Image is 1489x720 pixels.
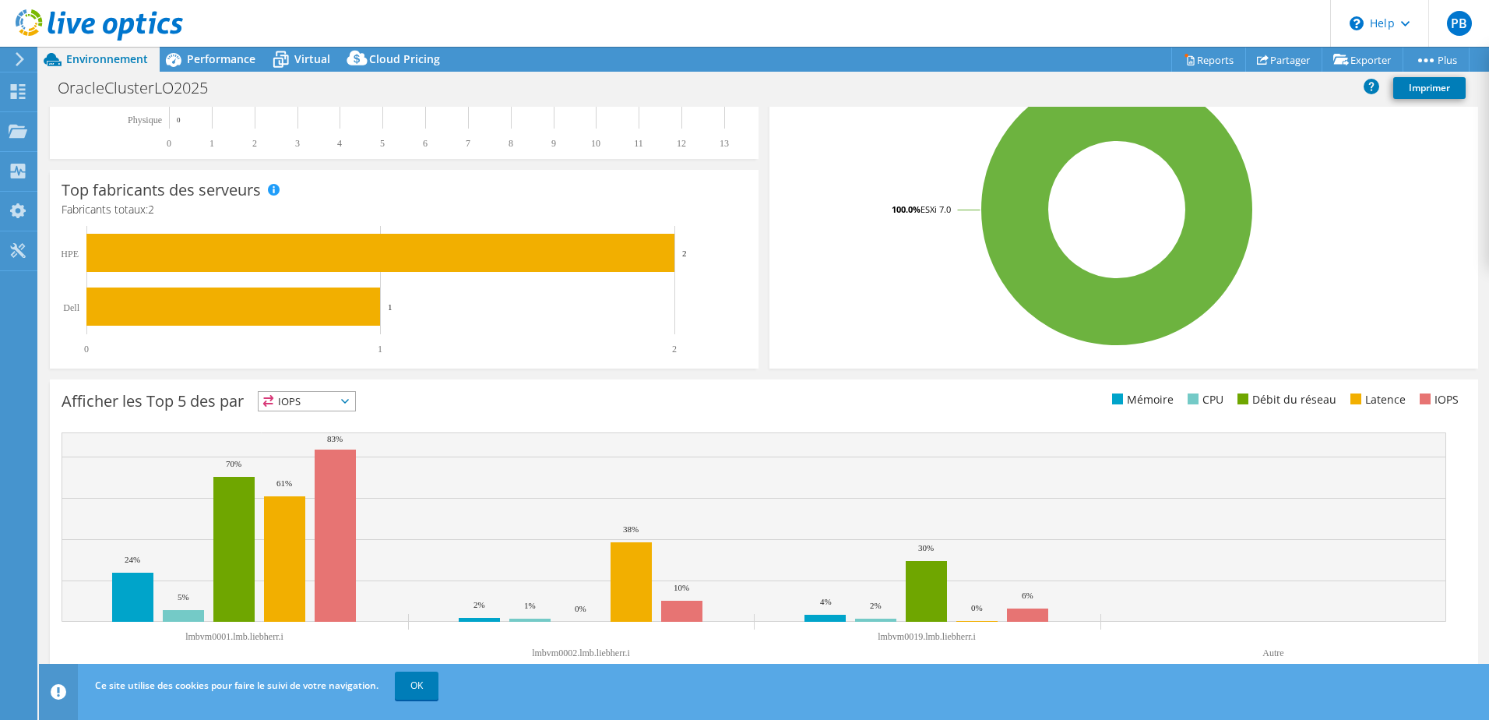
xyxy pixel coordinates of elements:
[473,600,485,609] text: 2%
[259,392,355,411] span: IOPS
[720,138,729,149] text: 13
[1245,48,1322,72] a: Partager
[395,672,438,700] a: OK
[677,138,686,149] text: 12
[337,138,342,149] text: 4
[878,631,976,642] text: lmbvm0019.lmb.liebherr.i
[178,592,189,602] text: 5%
[971,603,983,612] text: 0%
[84,344,89,355] text: 0
[295,138,300,149] text: 3
[177,116,181,124] text: 0
[1346,391,1406,408] li: Latence
[148,202,154,217] span: 2
[623,524,639,534] text: 38%
[226,459,241,468] text: 70%
[1108,391,1174,408] li: Mémoire
[466,138,470,149] text: 7
[61,249,79,259] text: HPE
[591,138,600,149] text: 10
[388,302,392,312] text: 1
[252,138,257,149] text: 2
[209,138,214,149] text: 1
[672,344,677,355] text: 2
[551,138,556,149] text: 9
[1022,591,1033,600] text: 6%
[524,601,536,610] text: 1%
[423,138,428,149] text: 6
[892,203,921,215] tspan: 100.0%
[634,138,643,149] text: 11
[1393,77,1466,99] a: Imprimer
[167,138,171,149] text: 0
[1416,391,1459,408] li: IOPS
[63,302,79,313] text: Dell
[125,555,140,564] text: 24%
[820,597,832,606] text: 4%
[575,604,586,613] text: 0%
[369,51,440,66] span: Cloud Pricing
[509,138,513,149] text: 8
[62,182,261,199] h3: Top fabricants des serveurs
[66,51,148,66] span: Environnement
[62,201,747,218] h4: Fabricants totaux:
[378,344,382,355] text: 1
[1350,16,1364,30] svg: \n
[128,115,162,125] text: Physique
[1322,48,1403,72] a: Exporter
[1262,648,1283,658] text: Autre
[1403,48,1470,72] a: Plus
[380,138,385,149] text: 5
[185,631,283,642] text: lmbvm0001.lmb.liebherr.i
[674,583,689,592] text: 10%
[870,601,882,610] text: 2%
[1171,48,1246,72] a: Reports
[327,434,343,443] text: 83%
[921,203,951,215] tspan: ESXi 7.0
[918,543,934,552] text: 30%
[532,648,630,658] text: lmbvm0002.lmb.liebherr.i
[682,249,687,258] text: 2
[294,51,330,66] span: Virtual
[276,478,292,488] text: 61%
[1447,11,1472,36] span: PB
[1184,391,1223,408] li: CPU
[187,51,255,66] span: Performance
[1234,391,1336,408] li: Débit du réseau
[51,79,232,97] h1: OracleClusterLO2025
[95,679,378,692] span: Ce site utilise des cookies pour faire le suivi de votre navigation.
